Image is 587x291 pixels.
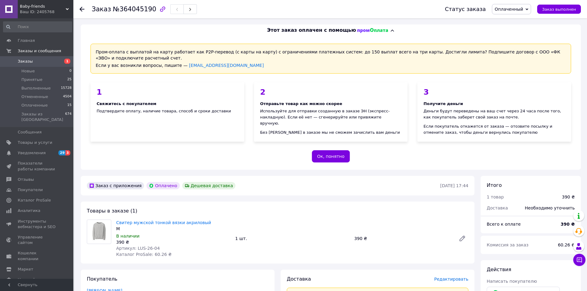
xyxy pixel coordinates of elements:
span: Оплаченный [495,7,523,12]
span: Аналитика [18,208,40,213]
span: Оплаченные [21,103,48,108]
button: Ок, понятно [312,150,350,162]
span: Покупатели [18,187,43,193]
span: 15 [67,103,72,108]
span: Всего к оплате [487,222,521,227]
div: 3 [423,88,565,96]
span: 0 [69,68,72,74]
span: Показатели работы компании [18,161,57,172]
input: Поиск [3,21,72,32]
span: Отзывы [18,177,34,182]
span: Отправьте товар как можно скорее [260,101,342,106]
div: Без [PERSON_NAME] в заказе мы не сможем зачислить вам деньги [260,129,402,136]
a: [EMAIL_ADDRESS][DOMAIN_NAME] [189,63,264,68]
span: Отмененные [21,94,48,100]
a: Свитер мужской тонкой вязки акриловый [116,220,211,225]
div: Заказ с приложения [87,182,144,189]
a: Редактировать [456,232,468,245]
span: 1 [64,59,70,64]
span: Уведомления [18,150,46,156]
span: Заказ выполнен [542,7,576,12]
span: Комиссия за заказ [487,242,529,247]
div: Оплачено [146,182,179,189]
span: Принятые [21,77,42,82]
div: M [116,226,230,232]
span: Заказы [18,59,33,64]
span: Покупатель [87,276,117,282]
span: 25 [67,77,72,82]
div: Необходимо уточнить [521,201,578,215]
span: Написать покупателю [487,279,537,284]
span: Артикул: LUS-26-04 [116,246,160,251]
span: Каталог ProSale [18,198,51,203]
div: Ваш ID: 2405768 [20,9,73,15]
div: Если покупатель откажется от заказа — отозвите посылку и отмените заказ, чтобы деньги вернулись п... [423,123,565,136]
span: 60.26 ₴ [558,242,575,247]
span: В наличии [116,234,139,238]
div: Вернуться назад [79,6,84,12]
span: Главная [18,38,35,43]
div: Дешевая доставка [182,182,236,189]
div: 2 [260,88,402,96]
span: Свяжитесь с покупателем [97,101,156,106]
span: Заказ [92,5,111,13]
button: Чат с покупателем [573,254,585,266]
span: Доставка [287,276,311,282]
b: 390 ₴ [561,222,575,227]
span: Доставка [487,206,508,210]
span: Выполненные [21,85,51,91]
span: 1 товар [487,195,504,199]
button: Заказ выполнен [537,5,581,14]
span: 4504 [63,94,72,100]
span: Кошелек компании [18,250,57,261]
span: Сообщения [18,129,42,135]
span: Настройки [18,277,40,282]
span: Редактировать [434,277,468,282]
span: Заказы и сообщения [18,48,61,54]
div: Пром-оплата с выплатой на карту работает как P2P-перевод (с карты на карту) с ограничениями плате... [90,44,571,74]
span: Товары и услуги [18,140,52,145]
div: Если у вас возникли вопросы, пишите — [96,62,566,68]
span: Заказы из [GEOGRAPHIC_DATA] [21,111,65,122]
span: Управление сайтом [18,235,57,246]
span: 29 [58,150,65,155]
span: 15728 [61,85,72,91]
div: 390 ₴ [116,239,230,245]
img: Свитер мужской тонкой вязки акриловый [90,220,108,244]
span: №364045190 [113,5,156,13]
span: 3 [65,150,70,155]
div: Используйте для отправки созданную в заказе ЭН (экспресс-накладную). Если её нет — сгенерируйте и... [260,108,402,126]
span: Действия [487,267,511,272]
time: [DATE] 17:44 [440,183,468,188]
span: Товары в заказе (1) [87,208,137,214]
span: Итого [487,182,502,188]
div: Статус заказа [445,6,486,12]
span: Инструменты вебмастера и SEO [18,219,57,230]
div: 1 [97,88,238,96]
div: Деньги будут переведены на ваш счет через 24 часа после того, как покупатель заберет свой заказ н... [423,108,565,120]
div: Подтвердите оплату, наличие товара, способ и сроки доставки [90,82,244,142]
span: Этот заказ оплачен с помощью [267,27,356,34]
div: 1 шт. [233,234,352,243]
span: Маркет [18,267,33,272]
span: 674 [65,111,72,122]
div: 390 ₴ [562,194,575,200]
span: Новые [21,68,35,74]
span: Baby-friends [20,4,66,9]
span: Каталог ProSale: 60.26 ₴ [116,252,172,257]
span: Получите деньги [423,101,463,106]
div: 390 ₴ [352,234,454,243]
